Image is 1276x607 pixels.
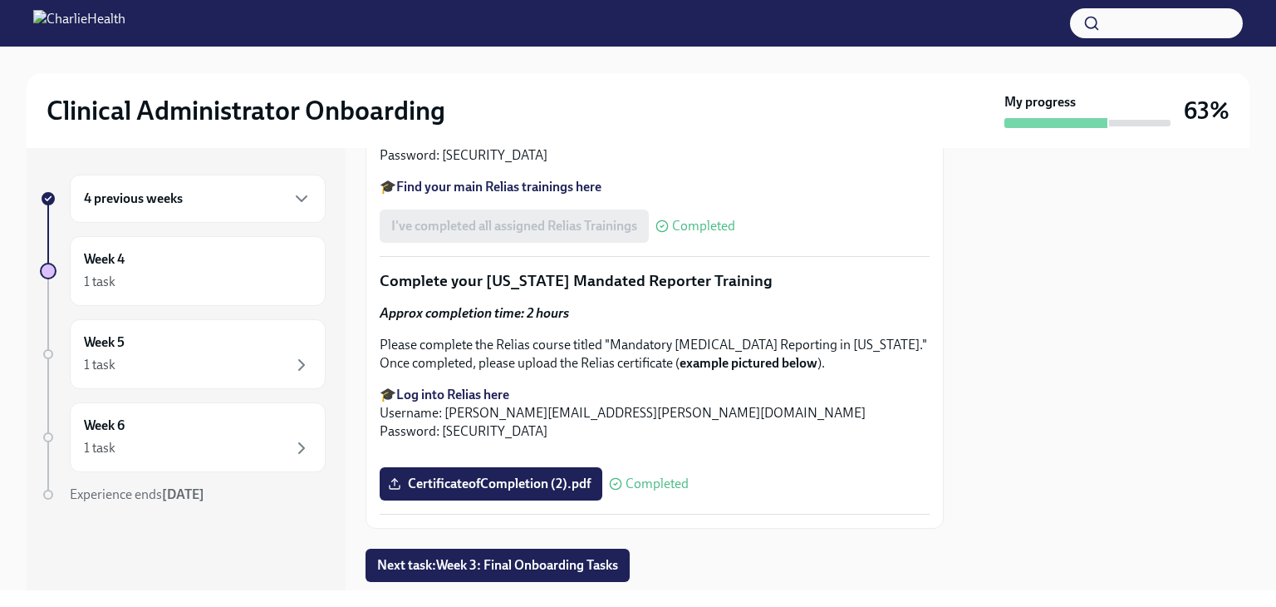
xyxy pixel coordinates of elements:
[672,220,735,233] span: Completed
[380,305,569,321] strong: Approx completion time: 2 hours
[366,549,630,582] button: Next task:Week 3: Final Onboarding Tasks
[391,476,591,492] span: CertificateofCompletion (2).pdf
[396,387,509,402] a: Log into Relias here
[626,477,689,491] span: Completed
[1004,93,1076,111] strong: My progress
[84,190,183,208] h6: 4 previous weeks
[380,178,930,196] p: 🎓
[380,467,602,501] label: CertificateofCompletion (2).pdf
[40,402,326,472] a: Week 61 task
[84,333,125,352] h6: Week 5
[33,10,125,37] img: CharlieHealth
[84,250,125,269] h6: Week 4
[380,336,930,373] p: Please complete the Relias course titled "Mandatory [MEDICAL_DATA] Reporting in [US_STATE]." Once...
[40,236,326,306] a: Week 41 task
[1184,96,1229,126] h3: 63%
[70,175,326,223] div: 4 previous weeks
[396,179,601,195] a: Find your main Relias trainings here
[84,439,115,457] div: 1 task
[40,319,326,389] a: Week 51 task
[70,486,204,502] span: Experience ends
[84,273,115,291] div: 1 task
[47,94,445,127] h2: Clinical Administrator Onboarding
[680,355,817,371] strong: example pictured below
[380,386,930,441] p: 🎓 Username: [PERSON_NAME][EMAIL_ADDRESS][PERSON_NAME][DOMAIN_NAME] Password: [SECURITY_DATA]
[377,557,618,574] span: Next task : Week 3: Final Onboarding Tasks
[162,486,204,502] strong: [DATE]
[84,417,125,435] h6: Week 6
[380,270,930,292] p: Complete your [US_STATE] Mandated Reporter Training
[84,356,115,374] div: 1 task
